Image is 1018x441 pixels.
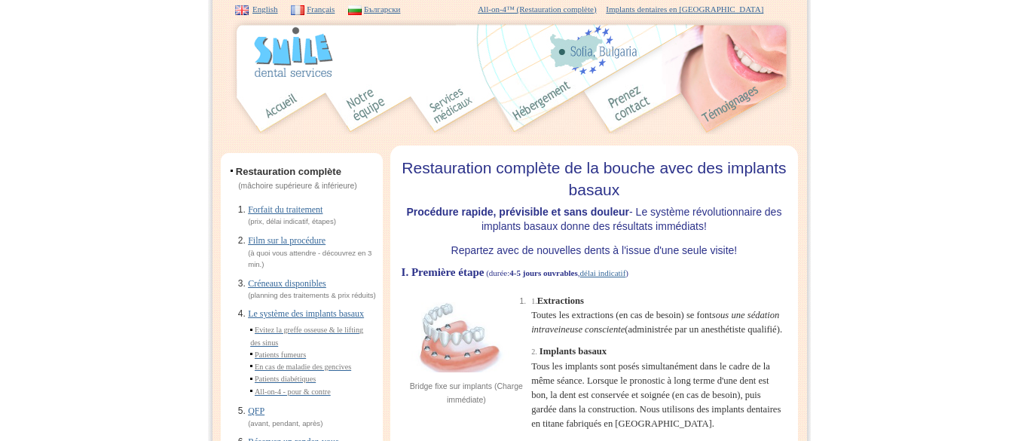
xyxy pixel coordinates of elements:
a: Français [307,5,335,14]
img: appointment_fr.jpg [607,78,666,134]
a: Evitez la greffe osseuse & le lifting des sinus [250,326,363,346]
img: EN [235,5,249,14]
h2: - Le système révolutionnaire des implants basaux donne des résultats immédiats! [402,205,787,234]
a: Hébergement à Sofia [509,100,576,111]
img: team_fr.jpg [336,78,392,134]
a: Clinique et équipe [336,100,392,111]
span: (prix, délai indicatif, étapes) [248,217,336,225]
a: Български [364,5,401,14]
img: dot.gif [250,329,252,333]
img: dot.gif [231,170,233,174]
span: (planning des traitements & prix réduits) [248,291,376,299]
img: accommodation_fr.jpg [509,78,576,134]
img: logo.gif [252,26,334,78]
a: English [252,5,278,14]
a: Contacts [607,100,666,111]
img: home_fr.jpg [261,78,303,134]
p: Tous les implants sont posés simultanément dans le cadre de la même séance. Lorsque le pronostic ... [531,345,784,430]
img: 1. Bridge fixe sur implants (Charge immédiate) [404,280,517,380]
b: Procédure rapide, prévisible et sans douleur [406,206,629,218]
img: dot.gif [250,390,252,394]
a: Le système des implants basaux [248,308,364,319]
a: Implants dentaires en [GEOGRAPHIC_DATA] [606,5,763,14]
img: dot.gif [250,353,252,357]
img: 6.jpg [666,78,698,134]
a: Patients fumeurs [255,351,306,359]
a: En cas de maladie des gencives [255,363,351,371]
img: 1.jpg [226,78,261,134]
img: BG [348,5,362,14]
span: (durée: , ) [486,268,628,277]
img: dot.gif [250,378,252,382]
span: 2. [531,348,537,356]
a: Bouche entière implants dentaires (prix complet, délais, étapes) [426,100,475,111]
a: délai indicatif [580,268,626,277]
img: offer_fr.jpg [426,78,475,134]
a: All-on-4 - pour & contre [255,387,331,396]
img: testimonials_fr.jpg [698,78,792,134]
a: Film sur la procédure [248,235,326,246]
a: All-on-4™ (Restauration complète) [478,5,596,14]
img: FR [291,5,304,14]
span: (mâchoire supérieure & inférieure) [231,182,357,190]
h1: Restauration complète de la bouche avec des implants basaux [402,145,787,201]
a: Accueil [261,100,303,111]
a: QFP [248,406,264,416]
a: Forfait du traitement [248,204,323,215]
img: 3.jpg [392,78,426,134]
span: (à quoi vous attendre - découvrez en 3 min.) [248,249,371,269]
img: dot.gif [250,365,252,369]
b: Restauration complète [236,166,341,177]
a: Créneaux disponibles [248,278,326,289]
b: Extractions [537,296,584,306]
h2: Repartez avec de nouvelles dents à l'issue d'une seule visite! [402,242,787,259]
strong: 4-5 jours ouvrables [509,268,577,277]
span: 1. [531,297,537,305]
b: Implants basaux [540,346,607,357]
img: 4.jpg [475,78,509,134]
p: Toutes les extractions (en cas de besoin) se font (administrée par un anesthétiste qualifié). [531,280,784,338]
a: Témoignages [698,100,792,111]
img: 2.jpg [303,78,336,134]
img: 5.jpg [576,78,607,134]
span: I. Première étape [402,266,485,278]
span: (avant, pendant, après) [248,419,323,427]
a: Patients diabétiques [255,375,316,383]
